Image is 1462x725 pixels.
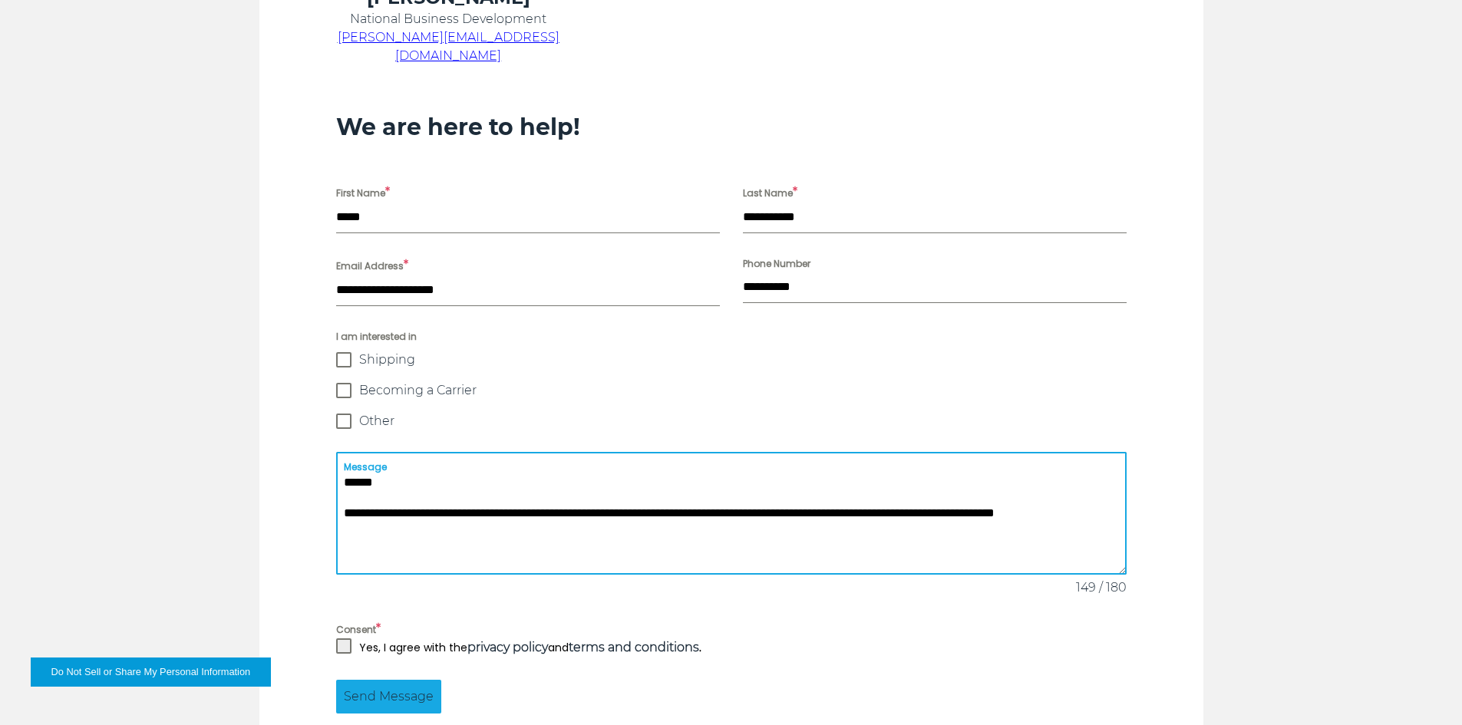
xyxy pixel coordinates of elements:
span: I am interested in [336,329,1127,344]
a: privacy policy [467,640,548,654]
label: Consent [336,620,1127,638]
strong: . [569,640,701,655]
button: Send Message [336,680,441,713]
p: National Business Development [336,10,561,28]
button: Do Not Sell or Share My Personal Information [31,657,271,687]
h3: We are here to help! [336,113,1127,142]
span: Other [359,414,394,429]
span: Becoming a Carrier [359,383,477,398]
span: Shipping [359,352,415,367]
a: terms and conditions [569,640,699,654]
label: Other [336,414,1127,429]
span: Send Message [344,687,434,706]
span: 149 / 180 [1076,578,1127,597]
label: Becoming a Carrier [336,383,1127,398]
p: Yes, I agree with the and [359,638,701,657]
a: [PERSON_NAME][EMAIL_ADDRESS][DOMAIN_NAME] [338,30,559,63]
label: Shipping [336,352,1127,367]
